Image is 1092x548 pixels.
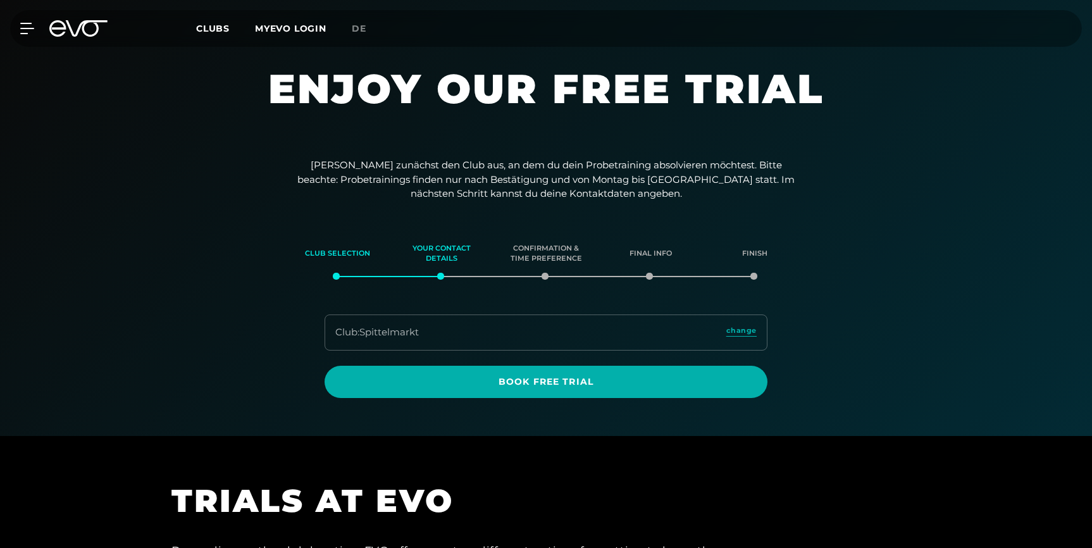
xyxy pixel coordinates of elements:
div: Confirmation & time preference [510,237,583,271]
div: Club selection [301,237,374,271]
a: de [352,22,382,36]
span: Book Free Trial [355,375,737,389]
h1: TRIALS AT EVO [171,480,741,521]
div: Club : Spittelmarkt [335,325,419,340]
a: change [726,325,757,340]
div: Your contact details [406,237,478,271]
span: Clubs [196,23,230,34]
span: de [352,23,366,34]
a: Clubs [196,22,255,34]
div: Finish [719,237,791,271]
a: MYEVO LOGIN [255,23,326,34]
p: [PERSON_NAME] zunächst den Club aus, an dem du dein Probetraining absolvieren möchtest. Bitte bea... [293,158,799,201]
div: Final info [614,237,687,271]
h1: Enjoy our free trial [166,63,926,139]
a: Book Free Trial [325,366,767,398]
span: change [726,325,757,336]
